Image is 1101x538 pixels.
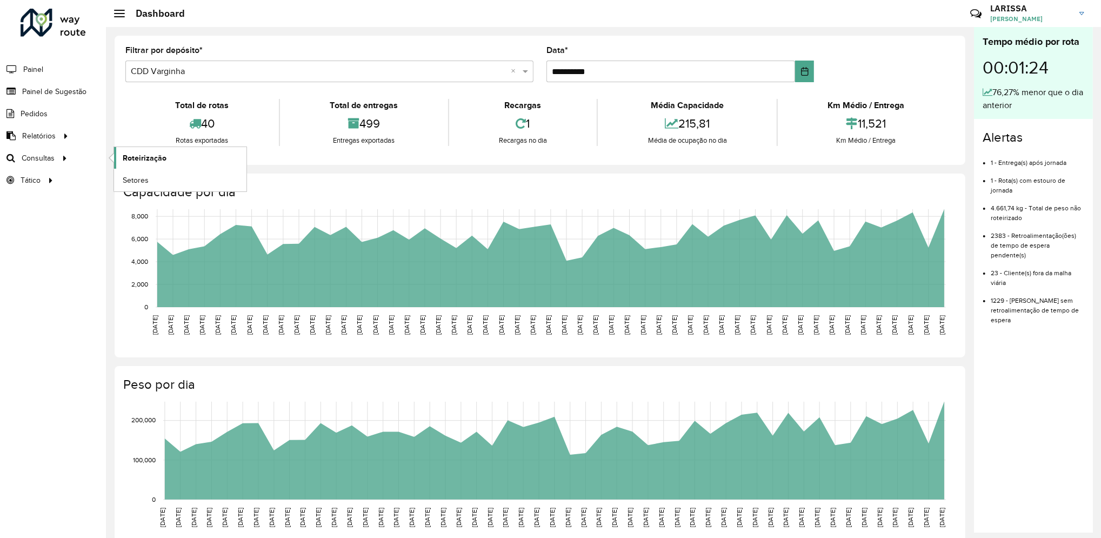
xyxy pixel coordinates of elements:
[991,223,1084,260] li: 2383 - Retroalimentação(ões) de tempo de espera pendente(s)
[702,315,709,335] text: [DATE]
[983,49,1084,86] div: 00:01:24
[502,508,509,527] text: [DATE]
[22,130,56,142] span: Relatórios
[128,99,276,112] div: Total de rotas
[486,508,493,527] text: [DATE]
[923,315,930,335] text: [DATE]
[131,212,148,220] text: 8,000
[795,61,814,82] button: Choose Date
[482,315,489,335] text: [DATE]
[658,508,665,527] text: [DATE]
[439,508,446,527] text: [DATE]
[907,508,914,527] text: [DATE]
[144,303,148,310] text: 0
[403,315,410,335] text: [DATE]
[455,508,462,527] text: [DATE]
[513,315,521,335] text: [DATE]
[783,508,790,527] text: [DATE]
[452,112,595,135] div: 1
[545,315,552,335] text: [DATE]
[990,14,1071,24] span: [PERSON_NAME]
[828,315,835,335] text: [DATE]
[471,508,478,527] text: [DATE]
[983,130,1084,145] h4: Alertas
[21,175,41,186] span: Tático
[123,377,955,393] h4: Peso por dia
[123,152,166,164] span: Roteirização
[128,135,276,146] div: Rotas exportadas
[750,315,757,335] text: [DATE]
[183,315,190,335] text: [DATE]
[797,315,804,335] text: [DATE]
[362,508,369,527] text: [DATE]
[268,508,275,527] text: [DATE]
[114,169,246,191] a: Setores
[23,64,43,75] span: Painel
[450,315,457,335] text: [DATE]
[190,508,197,527] text: [DATE]
[767,508,774,527] text: [DATE]
[324,315,331,335] text: [DATE]
[151,315,158,335] text: [DATE]
[167,315,174,335] text: [DATE]
[611,508,618,527] text: [DATE]
[21,108,48,119] span: Pedidos
[128,112,276,135] div: 40
[751,508,758,527] text: [DATE]
[22,86,86,97] span: Painel de Sugestão
[990,3,1071,14] h3: LARISSA
[498,315,505,335] text: [DATE]
[780,135,952,146] div: Km Médio / Entrega
[639,315,646,335] text: [DATE]
[262,315,269,335] text: [DATE]
[876,508,883,527] text: [DATE]
[315,508,322,527] text: [DATE]
[549,508,556,527] text: [DATE]
[283,99,445,112] div: Total de entregas
[123,175,149,186] span: Setores
[689,508,696,527] text: [DATE]
[277,315,284,335] text: [DATE]
[938,508,945,527] text: [DATE]
[720,508,727,527] text: [DATE]
[214,315,221,335] text: [DATE]
[252,508,259,527] text: [DATE]
[860,508,868,527] text: [DATE]
[765,315,772,335] text: [DATE]
[198,315,205,335] text: [DATE]
[114,147,246,169] a: Roteirização
[131,258,148,265] text: 4,000
[131,417,156,424] text: 200,000
[983,86,1084,112] div: 76,27% menor que o dia anterior
[284,508,291,527] text: [DATE]
[781,315,788,335] text: [DATE]
[991,195,1084,223] li: 4.661,74 kg - Total de peso não roteirizado
[704,508,711,527] text: [DATE]
[205,508,212,527] text: [DATE]
[246,315,253,335] text: [DATE]
[991,260,1084,288] li: 23 - Cliente(s) fora da malha viária
[829,508,836,527] text: [DATE]
[991,288,1084,325] li: 1229 - [PERSON_NAME] sem retroalimentação de tempo de espera
[564,508,571,527] text: [DATE]
[424,508,431,527] text: [DATE]
[435,315,442,335] text: [DATE]
[283,112,445,135] div: 499
[600,135,774,146] div: Média de ocupação no dia
[452,99,595,112] div: Recargas
[330,508,337,527] text: [DATE]
[576,315,583,335] text: [DATE]
[546,44,568,57] label: Data
[529,315,536,335] text: [DATE]
[237,508,244,527] text: [DATE]
[452,135,595,146] div: Recargas no dia
[673,508,680,527] text: [DATE]
[991,168,1084,195] li: 1 - Rota(s) com estouro de jornada
[596,508,603,527] text: [DATE]
[125,44,203,57] label: Filtrar por depósito
[892,508,899,527] text: [DATE]
[299,508,306,527] text: [DATE]
[642,508,649,527] text: [DATE]
[419,315,426,335] text: [DATE]
[230,315,237,335] text: [DATE]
